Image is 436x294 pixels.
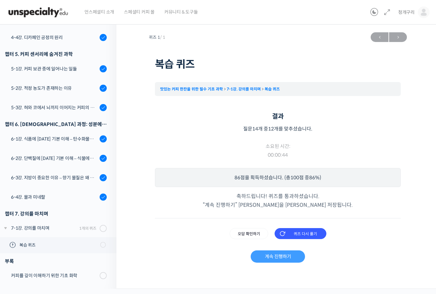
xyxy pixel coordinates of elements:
p: 소요된 시간: [155,142,401,159]
div: 5-2강. 적정 농도가 존재하는 이유 [11,85,98,92]
div: 6-2강. 단백질에 [DATE] 기본 이해 – 식물에서 왜 카페인이 만들어질까 [11,155,98,162]
div: 5-3강. 혀와 코에서 뇌까지 이어지는 커피의 자극 [11,104,98,111]
div: 6-1강. 식품에 [DATE] 기본 이해 – 탄수화물에서 향미 물질까지 [11,135,98,142]
span: 퀴즈 1 [149,35,165,39]
a: 다음→ [389,32,407,42]
input: 퀴즈 다시 풀기 [275,228,326,239]
span: 14 [252,126,258,132]
a: 7-1강. 강의를 마치며 [227,87,261,91]
div: 챕터 5. 커피 센서리에 숨겨진 과학 [5,50,107,58]
div: 커피를 깊이 이해하기 위한 기초 화학 [11,272,98,279]
span: 대화 [59,215,67,220]
div: 1개의 퀴즈 [79,225,96,231]
h4: 결과 [155,112,401,121]
span: 86 [234,174,240,181]
div: 6-4강. 물과 미네랄 [11,194,98,201]
div: 7-1강. 강의를 마치며 [11,225,77,232]
span: 홈 [20,215,24,220]
div: 4-4강. 디카페인 공정의 원리 [11,34,98,41]
span: 00:00:44 [155,151,401,159]
a: 설정 [83,205,124,221]
span: 12 [268,126,274,132]
p: 축하드립니다! 퀴즈를 통과하셨습니다. “계속 진행하기” [PERSON_NAME]을 [PERSON_NAME] 저장됩니다. [155,192,401,209]
span: / 1 [160,35,165,40]
span: 복습 퀴즈 [19,242,96,248]
span: ← [371,33,388,42]
a: 맛있는 커피 한잔을 위한 필수 기초 과학 [160,87,223,91]
a: 복습 퀴즈 [265,87,280,91]
p: 점을 획득하셨습니다. (총 점 중 ) [155,168,401,187]
h1: 복습 퀴즈 [155,58,401,70]
span: 86% [309,174,320,181]
div: 챕터 7. 강의를 마치며 [5,209,107,218]
div: 부록 [5,257,107,266]
div: 5-1강. 커피 보관 중에 일어나는 일들 [11,65,98,72]
a: ←이전 [371,32,388,42]
span: 100 [290,174,299,181]
input: 오답 확인하기 [230,228,268,239]
a: 대화 [43,205,83,221]
span: → [389,33,407,42]
span: 청개구리 [398,9,415,15]
span: 설정 [100,215,108,220]
p: 질문 개 중 개를 맞추셨습니다. [155,124,401,133]
div: 챕터 6. [DEMOGRAPHIC_DATA] 과정: 성분에 [DATE] 이해 [5,120,107,129]
a: 계속 진행하기 [251,250,305,263]
a: 홈 [2,205,43,221]
div: 6-3강. 지방이 중요한 이유 – 향기 물질은 왜 지방에 잘 녹을까 [11,174,98,181]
